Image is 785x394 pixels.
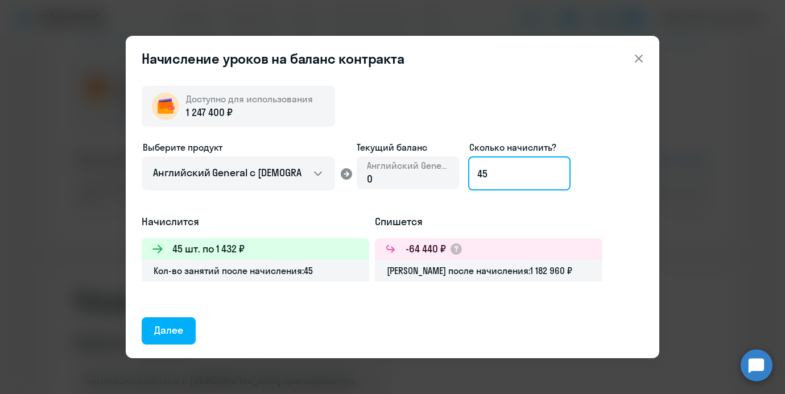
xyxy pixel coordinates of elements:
[367,159,449,172] span: Английский General
[375,214,602,229] h5: Спишется
[367,172,373,185] span: 0
[375,260,602,281] div: [PERSON_NAME] после начисления: 1 182 960 ₽
[142,260,369,281] div: Кол-во занятий после начисления: 45
[469,142,556,153] span: Сколько начислить?
[143,142,222,153] span: Выберите продукт
[186,93,313,105] span: Доступно для использования
[172,242,245,256] h3: 45 шт. по 1 432 ₽
[154,323,183,338] div: Далее
[406,242,446,256] h3: -64 440 ₽
[152,93,179,120] img: wallet-circle.png
[126,49,659,68] header: Начисление уроков на баланс контракта
[186,105,232,120] span: 1 247 400 ₽
[142,214,369,229] h5: Начислится
[142,317,196,345] button: Далее
[357,140,459,154] span: Текущий баланс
